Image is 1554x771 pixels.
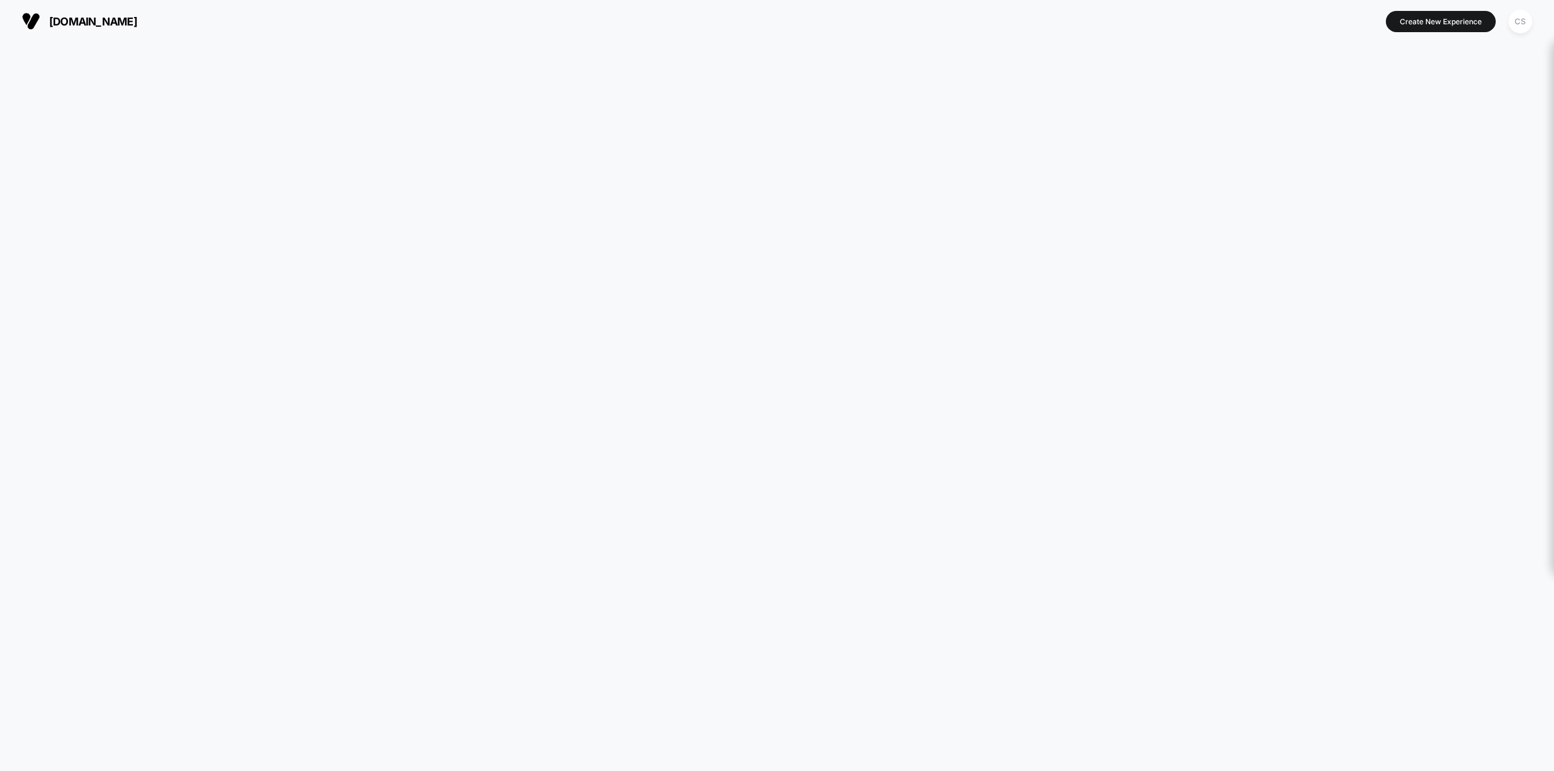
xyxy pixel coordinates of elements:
[22,12,40,30] img: Visually logo
[18,12,141,31] button: [DOMAIN_NAME]
[1505,9,1536,34] button: CS
[1508,10,1532,33] div: CS
[1386,11,1496,32] button: Create New Experience
[49,15,137,28] span: [DOMAIN_NAME]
